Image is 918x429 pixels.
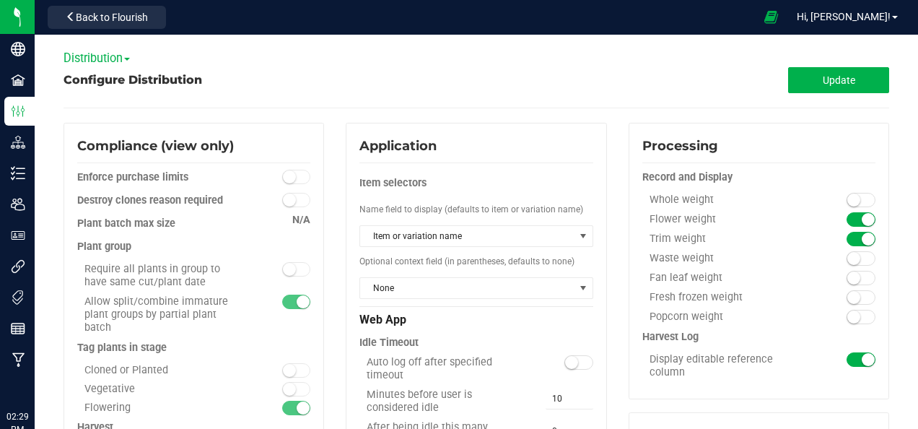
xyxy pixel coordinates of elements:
div: Flowering [77,402,252,414]
iframe: Resource center [14,313,58,357]
div: Compliance (view only) [77,136,310,156]
div: Fan leaf weight [642,272,817,285]
div: Item selectors [359,170,593,196]
inline-svg: Manufacturing [11,352,25,367]
div: Allow split/combine immature plant groups by partial plant batch [77,295,252,334]
inline-svg: Users [11,197,25,212]
inline-svg: Inventory [11,166,25,181]
span: None [360,278,574,298]
div: Destroy clones reason required [77,194,252,208]
div: Minutes before user is considered idle [359,389,534,415]
div: Popcorn weight [642,311,817,324]
inline-svg: Configuration [11,104,25,118]
inline-svg: Tags [11,290,25,305]
div: Require all plants in group to have same cut/plant date [77,263,252,289]
div: Waste weight [642,252,817,265]
input: 10 [546,389,593,409]
span: N/A [292,214,310,226]
div: Harvest Log [642,330,875,344]
div: Record and Display [642,170,875,185]
button: Update [788,67,889,93]
inline-svg: Facilities [11,73,25,87]
div: Processing [642,136,875,156]
div: Flower weight [642,213,817,226]
div: Plant group [77,240,310,254]
div: Auto log off after specified timeout [359,356,534,382]
configuration-section-card: Processing [629,332,889,342]
div: Tag plants in stage [77,341,310,355]
div: Name field to display (defaults to item or variation name) [359,196,593,222]
div: Enforce purchase limits [77,170,252,185]
div: Cloned or Planted [77,364,252,376]
button: Back to Flourish [48,6,166,29]
div: Plant batch max size [77,217,310,231]
span: Item or variation name [360,226,574,246]
span: Distribution [64,51,130,65]
div: Whole weight [642,194,817,207]
div: Application [359,136,593,156]
span: Hi, [PERSON_NAME]! [797,11,891,22]
inline-svg: Distribution [11,135,25,149]
div: Optional context field (in parentheses, defaults to none) [359,248,593,274]
span: Update [823,74,855,86]
inline-svg: User Roles [11,228,25,243]
span: Back to Flourish [76,12,148,23]
inline-svg: Integrations [11,259,25,274]
inline-svg: Reports [11,321,25,336]
div: Web App [359,306,593,330]
div: Display editable reference column [642,353,817,379]
div: Trim weight [642,233,817,246]
inline-svg: Company [11,42,25,56]
div: Idle Timeout [359,330,593,356]
span: Configure Distribution [64,73,202,87]
div: Vegetative [77,383,252,395]
span: Open Ecommerce Menu [755,3,787,31]
div: Fresh frozen weight [642,291,817,304]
